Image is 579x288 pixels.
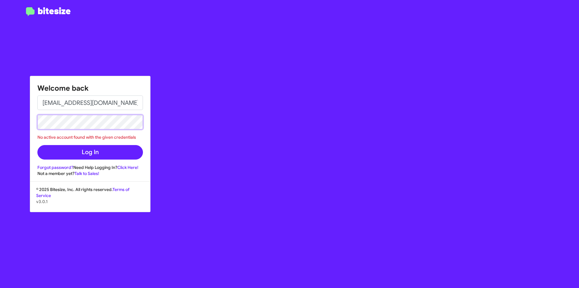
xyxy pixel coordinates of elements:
button: Log In [37,145,143,160]
div: © 2025 Bitesize, Inc. All rights reserved. [30,186,150,212]
div: Not a member yet? [37,170,143,176]
p: v3.0.1 [36,199,144,205]
a: Talk to Sales! [74,171,99,176]
a: Click Here! [117,165,138,170]
div: Need Help Logging In? [37,164,143,170]
input: Email address [37,95,143,110]
a: Forgot password? [37,165,73,170]
div: No active account found with the given credentials [37,134,143,140]
h1: Welcome back [37,83,143,93]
